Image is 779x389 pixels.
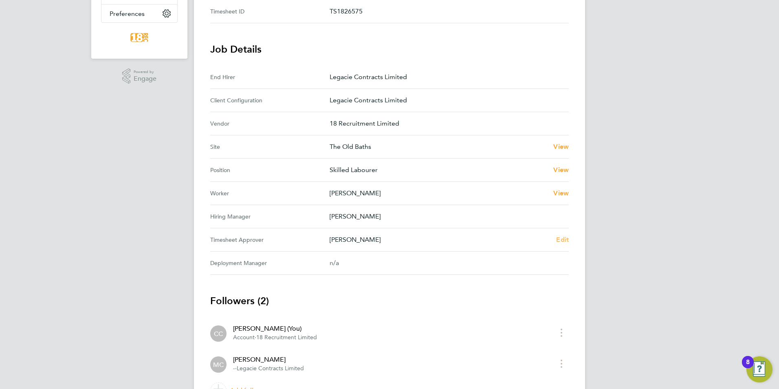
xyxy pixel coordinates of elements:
div: Timesheet ID [210,7,330,16]
a: Powered byEngage [122,69,157,84]
span: MC [213,360,224,369]
h3: Job Details [210,43,569,56]
p: 18 Recruitment Limited [330,119,562,128]
button: Open Resource Center, 8 new notifications [746,356,772,382]
p: Legacie Contracts Limited [330,95,562,105]
div: Hiring Manager [210,212,330,221]
button: Preferences [101,4,177,22]
span: - [233,365,235,372]
span: CC [214,329,223,338]
span: Powered by [134,69,156,75]
span: View [553,143,569,150]
div: Position [210,165,330,175]
div: End Hirer [210,72,330,82]
p: [PERSON_NAME] [330,212,562,221]
button: timesheet menu [554,357,569,370]
div: n/a [330,258,556,268]
span: Engage [134,75,156,82]
span: · [255,334,256,341]
img: 18rec-logo-retina.png [128,31,150,44]
p: TS1826575 [330,7,562,16]
div: Chloe Crayden (You) [210,325,227,342]
span: 18 Recruitment Limited [256,334,317,341]
div: Timesheet Approver [210,235,330,245]
span: View [553,166,569,174]
span: Legacie Contracts Limited [237,365,304,372]
a: View [553,188,569,198]
div: Vendor [210,119,330,128]
span: Edit [556,236,569,243]
p: [PERSON_NAME] [330,235,550,245]
p: Skilled Labourer [330,165,547,175]
button: timesheet menu [554,326,569,339]
div: [PERSON_NAME] (You) [233,324,317,334]
div: 8 [746,362,750,373]
a: View [553,142,569,152]
p: [PERSON_NAME] [330,188,547,198]
h3: Followers (2) [210,294,569,307]
a: Edit [556,235,569,245]
div: Deployment Manager [210,258,330,268]
div: [PERSON_NAME] [233,355,304,365]
div: Worker [210,188,330,198]
div: Site [210,142,330,152]
div: Client Configuration [210,95,330,105]
span: Account [233,334,255,341]
div: Michael Carroll [210,356,227,373]
span: Preferences [110,10,145,18]
p: The Old Baths [330,142,547,152]
a: View [553,165,569,175]
p: Legacie Contracts Limited [330,72,562,82]
span: · [235,365,237,372]
a: Go to home page [101,31,178,44]
span: View [553,189,569,197]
